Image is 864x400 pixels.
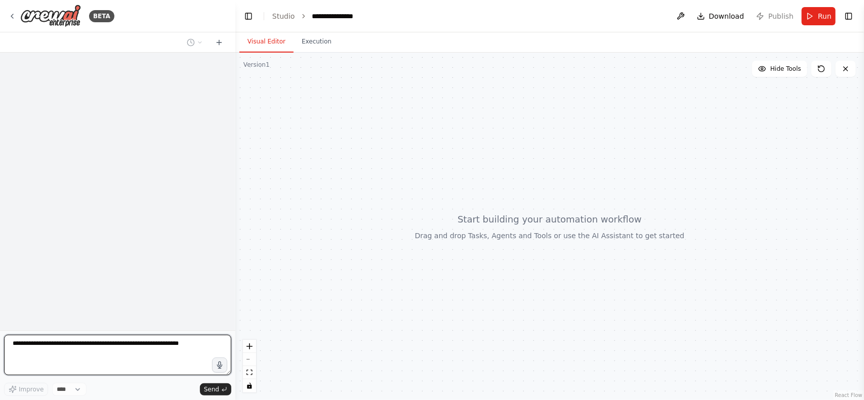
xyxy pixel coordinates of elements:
[204,385,219,393] span: Send
[241,9,256,23] button: Hide left sidebar
[709,11,745,21] span: Download
[211,36,227,49] button: Start a new chat
[693,7,749,25] button: Download
[802,7,836,25] button: Run
[243,379,256,392] button: toggle interactivity
[243,340,256,353] button: zoom in
[842,9,856,23] button: Show right sidebar
[212,358,227,373] button: Click to speak your automation idea
[200,383,231,395] button: Send
[243,366,256,379] button: fit view
[835,392,862,398] a: React Flow attribution
[752,61,807,77] button: Hide Tools
[294,31,340,53] button: Execution
[770,65,801,73] span: Hide Tools
[19,385,44,393] span: Improve
[243,340,256,392] div: React Flow controls
[239,31,294,53] button: Visual Editor
[4,383,48,396] button: Improve
[272,12,295,20] a: Studio
[818,11,832,21] span: Run
[183,36,207,49] button: Switch to previous chat
[272,11,362,21] nav: breadcrumb
[243,353,256,366] button: zoom out
[89,10,114,22] div: BETA
[20,5,81,27] img: Logo
[243,61,270,69] div: Version 1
